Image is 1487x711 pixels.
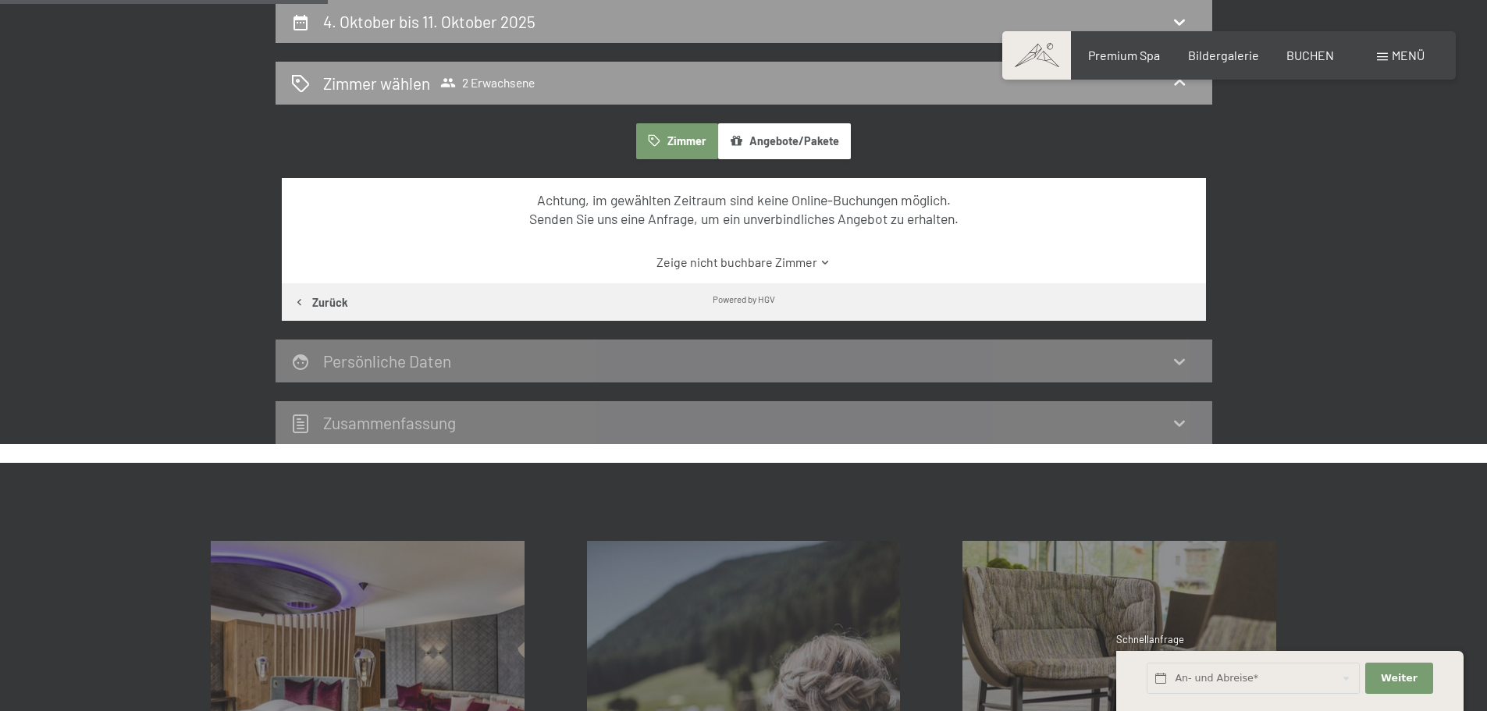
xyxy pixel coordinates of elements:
[282,283,360,321] button: Zurück
[309,190,1178,229] div: Achtung, im gewählten Zeitraum sind keine Online-Buchungen möglich. Senden Sie uns eine Anfrage, ...
[1392,48,1425,62] span: Menü
[713,293,775,305] div: Powered by HGV
[440,75,535,91] span: 2 Erwachsene
[309,254,1178,271] a: Zeige nicht buchbare Zimmer
[1188,48,1259,62] a: Bildergalerie
[323,72,430,94] h2: Zimmer wählen
[323,413,456,432] h2: Zusammen­fassung
[718,123,851,159] button: Angebote/Pakete
[1365,663,1432,695] button: Weiter
[1381,671,1418,685] span: Weiter
[1088,48,1160,62] a: Premium Spa
[323,351,451,371] h2: Persönliche Daten
[636,123,717,159] button: Zimmer
[1286,48,1334,62] a: BUCHEN
[1116,633,1184,645] span: Schnellanfrage
[323,12,535,31] h2: 4. Oktober bis 11. Oktober 2025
